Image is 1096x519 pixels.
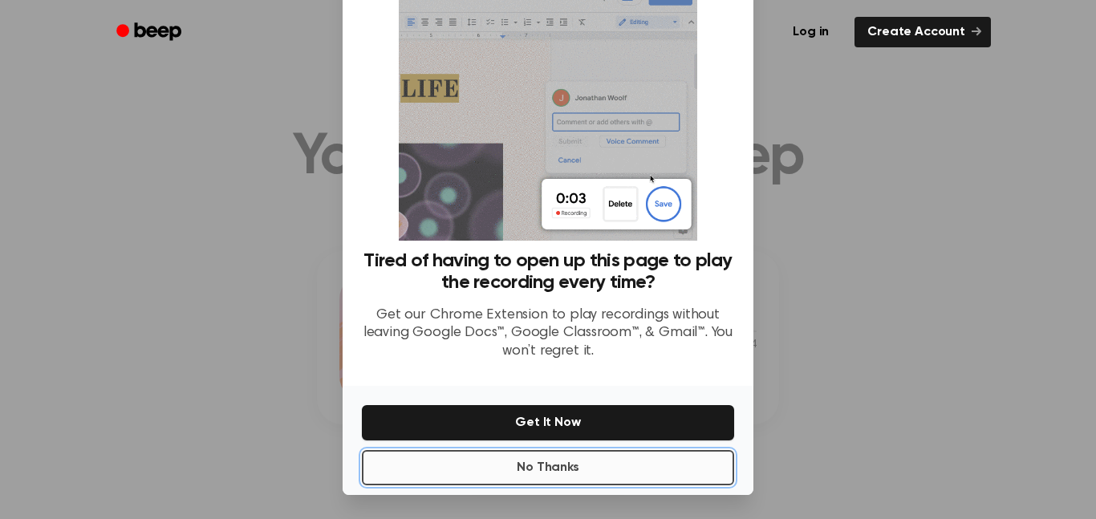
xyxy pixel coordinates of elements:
[362,405,734,440] button: Get It Now
[854,17,991,47] a: Create Account
[105,17,196,48] a: Beep
[362,306,734,361] p: Get our Chrome Extension to play recordings without leaving Google Docs™, Google Classroom™, & Gm...
[777,14,845,51] a: Log in
[362,450,734,485] button: No Thanks
[362,250,734,294] h3: Tired of having to open up this page to play the recording every time?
